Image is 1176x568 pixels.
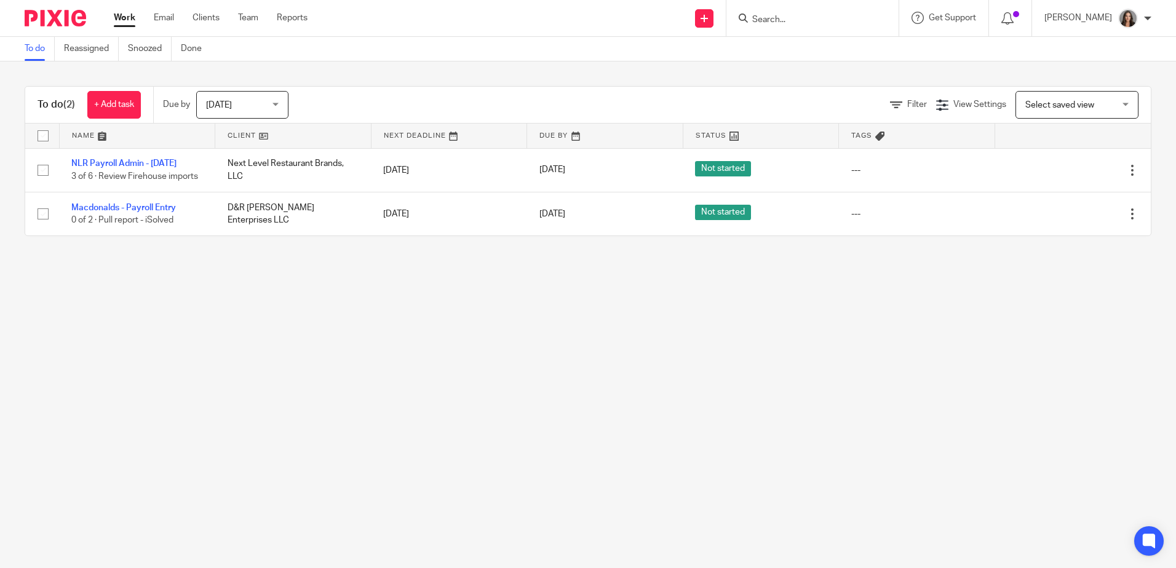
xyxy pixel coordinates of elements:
[64,37,119,61] a: Reassigned
[851,132,872,139] span: Tags
[193,12,220,24] a: Clients
[851,208,983,220] div: ---
[114,12,135,24] a: Work
[371,148,527,192] td: [DATE]
[87,91,141,119] a: + Add task
[929,14,976,22] span: Get Support
[371,192,527,235] td: [DATE]
[695,205,751,220] span: Not started
[751,15,862,26] input: Search
[1025,101,1094,109] span: Select saved view
[25,37,55,61] a: To do
[181,37,211,61] a: Done
[1118,9,1138,28] img: headshot%20-%20work.jpg
[71,216,173,224] span: 0 of 2 · Pull report - iSolved
[215,148,371,192] td: Next Level Restaurant Brands, LLC
[71,172,198,181] span: 3 of 6 · Review Firehouse imports
[238,12,258,24] a: Team
[1044,12,1112,24] p: [PERSON_NAME]
[907,100,927,109] span: Filter
[154,12,174,24] a: Email
[695,161,751,176] span: Not started
[71,203,176,212] a: Macdonalds - Payroll Entry
[277,12,308,24] a: Reports
[128,37,172,61] a: Snoozed
[539,210,565,218] span: [DATE]
[25,10,86,26] img: Pixie
[38,98,75,111] h1: To do
[63,100,75,109] span: (2)
[206,101,232,109] span: [DATE]
[851,164,983,176] div: ---
[539,166,565,175] span: [DATE]
[953,100,1006,109] span: View Settings
[71,159,177,168] a: NLR Payroll Admin - [DATE]
[163,98,190,111] p: Due by
[215,192,371,235] td: D&R [PERSON_NAME] Enterprises LLC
